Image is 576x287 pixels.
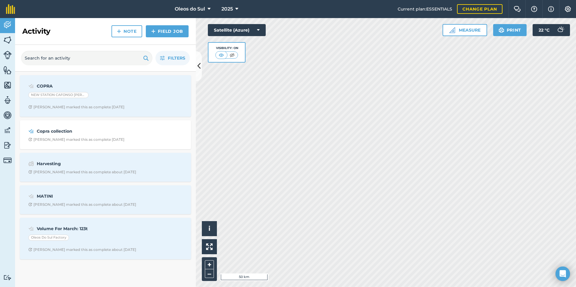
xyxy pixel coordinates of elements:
[175,5,205,13] span: Oleos do Sul
[146,25,189,37] a: Field Job
[28,92,89,98] div: NEW STATION CAFONSO [PERSON_NAME]
[499,26,504,34] img: svg+xml;base64,PHN2ZyB4bWxucz0iaHR0cDovL3d3dy53My5vcmcvMjAwMC9zdmciIHdpZHRoPSIxOSIgaGVpZ2h0PSIyNC...
[205,269,214,278] button: –
[28,235,69,241] div: Oleos Do Sul Factory
[398,6,452,12] span: Current plan : ESSENTIALS
[28,105,124,110] div: [PERSON_NAME] marked this as complete [DATE]
[151,28,155,35] img: svg+xml;base64,PHN2ZyB4bWxucz0iaHR0cDovL3d3dy53My5vcmcvMjAwMC9zdmciIHdpZHRoPSIxNCIgaGVpZ2h0PSIyNC...
[215,46,238,51] div: Visibility: On
[28,202,32,206] img: Clock with arrow pointing clockwise
[548,5,554,13] img: svg+xml;base64,PHN2ZyB4bWxucz0iaHR0cDovL3d3dy53My5vcmcvMjAwMC9zdmciIHdpZHRoPSIxNyIgaGVpZ2h0PSIxNy...
[111,25,142,37] a: Note
[206,243,213,250] img: Four arrows, one pointing top left, one top right, one bottom right and the last bottom left
[117,28,121,35] img: svg+xml;base64,PHN2ZyB4bWxucz0iaHR0cDovL3d3dy53My5vcmcvMjAwMC9zdmciIHdpZHRoPSIxNCIgaGVpZ2h0PSIyNC...
[23,124,187,146] a: Copra collectionClock with arrow pointing clockwise[PERSON_NAME] marked this as complete [DATE]
[218,52,225,58] img: svg+xml;base64,PHN2ZyB4bWxucz0iaHR0cDovL3d3dy53My5vcmcvMjAwMC9zdmciIHdpZHRoPSI1MCIgaGVpZ2h0PSI0MC...
[143,54,149,62] img: svg+xml;base64,PHN2ZyB4bWxucz0iaHR0cDovL3d3dy53My5vcmcvMjAwMC9zdmciIHdpZHRoPSIxOSIgaGVpZ2h0PSIyNC...
[564,6,571,12] img: A cog icon
[28,105,32,109] img: Clock with arrow pointing clockwise
[208,24,266,36] button: Satellite (Azure)
[208,225,210,232] span: i
[23,189,187,211] a: MATINIClock with arrow pointing clockwise[PERSON_NAME] marked this as complete about [DATE]
[3,51,12,59] img: svg+xml;base64,PD94bWwgdmVyc2lvbj0iMS4wIiBlbmNvZGluZz0idXRmLTgiPz4KPCEtLSBHZW5lcmF0b3I6IEFkb2JlIE...
[457,4,502,14] a: Change plan
[28,193,34,200] img: svg+xml;base64,PD94bWwgdmVyc2lvbj0iMS4wIiBlbmNvZGluZz0idXRmLTgiPz4KPCEtLSBHZW5lcmF0b3I6IEFkb2JlIE...
[3,111,12,120] img: svg+xml;base64,PD94bWwgdmVyc2lvbj0iMS4wIiBlbmNvZGluZz0idXRmLTgiPz4KPCEtLSBHZW5lcmF0b3I6IEFkb2JlIE...
[23,156,187,178] a: HarvestingClock with arrow pointing clockwise[PERSON_NAME] marked this as complete about [DATE]
[205,260,214,269] button: +
[155,51,190,65] button: Filters
[3,35,12,45] img: svg+xml;base64,PHN2ZyB4bWxucz0iaHR0cDovL3d3dy53My5vcmcvMjAwMC9zdmciIHdpZHRoPSI1NiIgaGVpZ2h0PSI2MC...
[531,6,538,12] img: A question mark icon
[21,51,152,65] input: Search for an activity
[23,79,187,113] a: COPRANEW STATION CAFONSO [PERSON_NAME]Clock with arrow pointing clockwise[PERSON_NAME] marked thi...
[449,27,455,33] img: Ruler icon
[3,66,12,75] img: svg+xml;base64,PHN2ZyB4bWxucz0iaHR0cDovL3d3dy53My5vcmcvMjAwMC9zdmciIHdpZHRoPSI1NiIgaGVpZ2h0PSI2MC...
[37,225,132,232] strong: Volume For March: 123t
[28,160,34,167] img: svg+xml;base64,PD94bWwgdmVyc2lvbj0iMS4wIiBlbmNvZGluZz0idXRmLTgiPz4KPCEtLSBHZW5lcmF0b3I6IEFkb2JlIE...
[28,247,136,252] div: [PERSON_NAME] marked this as complete about [DATE]
[554,24,566,36] img: svg+xml;base64,PD94bWwgdmVyc2lvbj0iMS4wIiBlbmNvZGluZz0idXRmLTgiPz4KPCEtLSBHZW5lcmF0b3I6IEFkb2JlIE...
[23,221,187,256] a: Volume For March: 123tOleos Do Sul FactoryClock with arrow pointing clockwise[PERSON_NAME] marked...
[37,193,132,199] strong: MATINI
[28,170,136,174] div: [PERSON_NAME] marked this as complete about [DATE]
[22,26,50,36] h2: Activity
[3,156,12,165] img: svg+xml;base64,PD94bWwgdmVyc2lvbj0iMS4wIiBlbmNvZGluZz0idXRmLTgiPz4KPCEtLSBHZW5lcmF0b3I6IEFkb2JlIE...
[3,20,12,29] img: svg+xml;base64,PD94bWwgdmVyc2lvbj0iMS4wIiBlbmNvZGluZz0idXRmLTgiPz4KPCEtLSBHZW5lcmF0b3I6IEFkb2JlIE...
[28,170,32,174] img: Clock with arrow pointing clockwise
[202,221,217,236] button: i
[3,81,12,90] img: svg+xml;base64,PHN2ZyB4bWxucz0iaHR0cDovL3d3dy53My5vcmcvMjAwMC9zdmciIHdpZHRoPSI1NiIgaGVpZ2h0PSI2MC...
[6,4,15,14] img: fieldmargin Logo
[221,5,233,13] span: 2025
[28,225,34,232] img: svg+xml;base64,PD94bWwgdmVyc2lvbj0iMS4wIiBlbmNvZGluZz0idXRmLTgiPz4KPCEtLSBHZW5lcmF0b3I6IEFkb2JlIE...
[37,83,132,89] strong: COPRA
[514,6,521,12] img: Two speech bubbles overlapping with the left bubble in the forefront
[3,275,12,280] img: svg+xml;base64,PD94bWwgdmVyc2lvbj0iMS4wIiBlbmNvZGluZz0idXRmLTgiPz4KPCEtLSBHZW5lcmF0b3I6IEFkb2JlIE...
[3,126,12,135] img: svg+xml;base64,PD94bWwgdmVyc2lvbj0iMS4wIiBlbmNvZGluZz0idXRmLTgiPz4KPCEtLSBHZW5lcmF0b3I6IEFkb2JlIE...
[37,128,132,134] strong: Copra collection
[3,96,12,105] img: svg+xml;base64,PD94bWwgdmVyc2lvbj0iMS4wIiBlbmNvZGluZz0idXRmLTgiPz4KPCEtLSBHZW5lcmF0b3I6IEFkb2JlIE...
[533,24,570,36] button: 22 °C
[3,141,12,150] img: svg+xml;base64,PD94bWwgdmVyc2lvbj0iMS4wIiBlbmNvZGluZz0idXRmLTgiPz4KPCEtLSBHZW5lcmF0b3I6IEFkb2JlIE...
[28,248,32,252] img: Clock with arrow pointing clockwise
[228,52,236,58] img: svg+xml;base64,PHN2ZyB4bWxucz0iaHR0cDovL3d3dy53My5vcmcvMjAwMC9zdmciIHdpZHRoPSI1MCIgaGVpZ2h0PSI0MC...
[556,267,570,281] div: Open Intercom Messenger
[28,137,32,141] img: Clock with arrow pointing clockwise
[28,128,34,135] img: svg+xml;base64,PD94bWwgdmVyc2lvbj0iMS4wIiBlbmNvZGluZz0idXRmLTgiPz4KPCEtLSBHZW5lcmF0b3I6IEFkb2JlIE...
[539,24,549,36] span: 22 ° C
[443,24,487,36] button: Measure
[28,82,34,90] img: svg+xml;base64,PD94bWwgdmVyc2lvbj0iMS4wIiBlbmNvZGluZz0idXRmLTgiPz4KPCEtLSBHZW5lcmF0b3I6IEFkb2JlIE...
[493,24,527,36] button: Print
[28,137,124,142] div: [PERSON_NAME] marked this as complete [DATE]
[168,55,185,61] span: Filters
[28,202,136,207] div: [PERSON_NAME] marked this as complete about [DATE]
[37,160,132,167] strong: Harvesting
